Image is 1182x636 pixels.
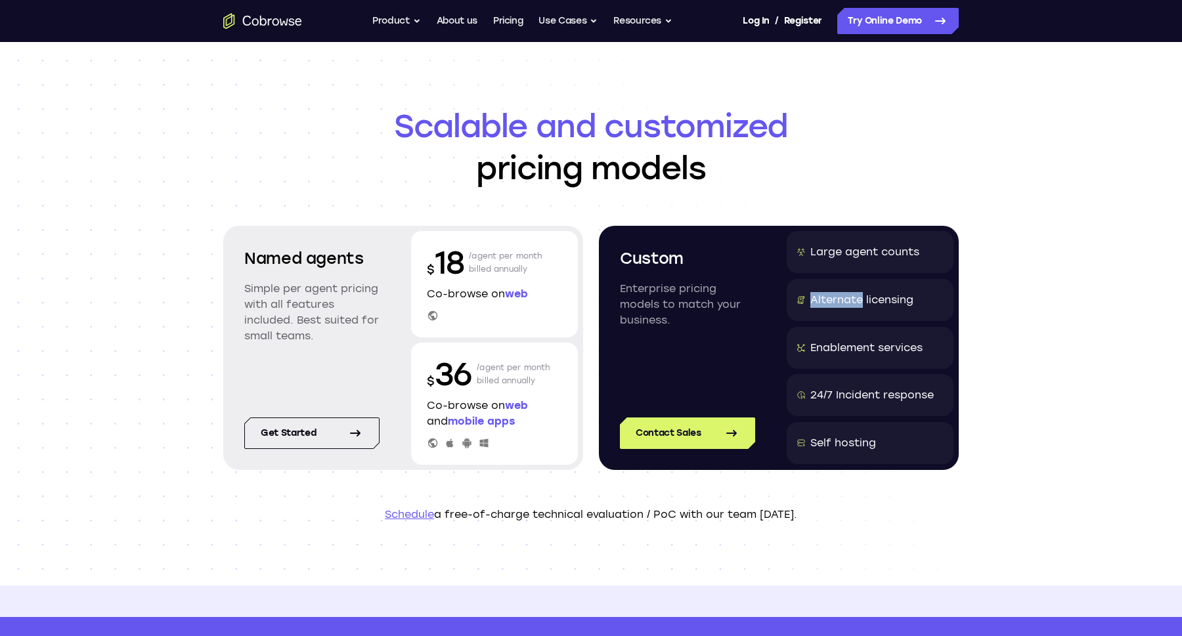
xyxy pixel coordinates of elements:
div: 24/7 Incident response [810,387,934,403]
a: Go to the home page [223,13,302,29]
span: Scalable and customized [223,105,959,147]
h2: Custom [620,247,755,270]
a: Contact Sales [620,417,755,449]
p: a free-of-charge technical evaluation / PoC with our team [DATE]. [223,507,959,522]
div: Enablement services [810,340,923,356]
p: 18 [427,242,464,284]
p: Enterprise pricing models to match your business. [620,281,755,328]
div: Alternate licensing [810,292,913,308]
a: Schedule [385,508,434,520]
div: Self hosting [810,435,876,451]
a: Try Online Demo [837,8,959,34]
button: Resources [613,8,672,34]
h1: pricing models [223,105,959,189]
div: Large agent counts [810,244,919,260]
a: Register [784,8,822,34]
span: $ [427,374,435,389]
p: Co-browse on and [427,398,562,429]
a: Pricing [493,8,523,34]
h2: Named agents [244,247,380,270]
a: About us [437,8,477,34]
p: 36 [427,353,471,395]
p: Co-browse on [427,286,562,302]
span: mobile apps [448,415,515,427]
span: web [505,287,528,300]
button: Product [372,8,421,34]
span: web [505,399,528,412]
a: Log In [743,8,769,34]
p: /agent per month billed annually [477,353,550,395]
p: /agent per month billed annually [469,242,542,284]
span: $ [427,263,435,277]
p: Simple per agent pricing with all features included. Best suited for small teams. [244,281,380,344]
span: / [775,13,779,29]
button: Use Cases [538,8,598,34]
a: Get started [244,417,380,449]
